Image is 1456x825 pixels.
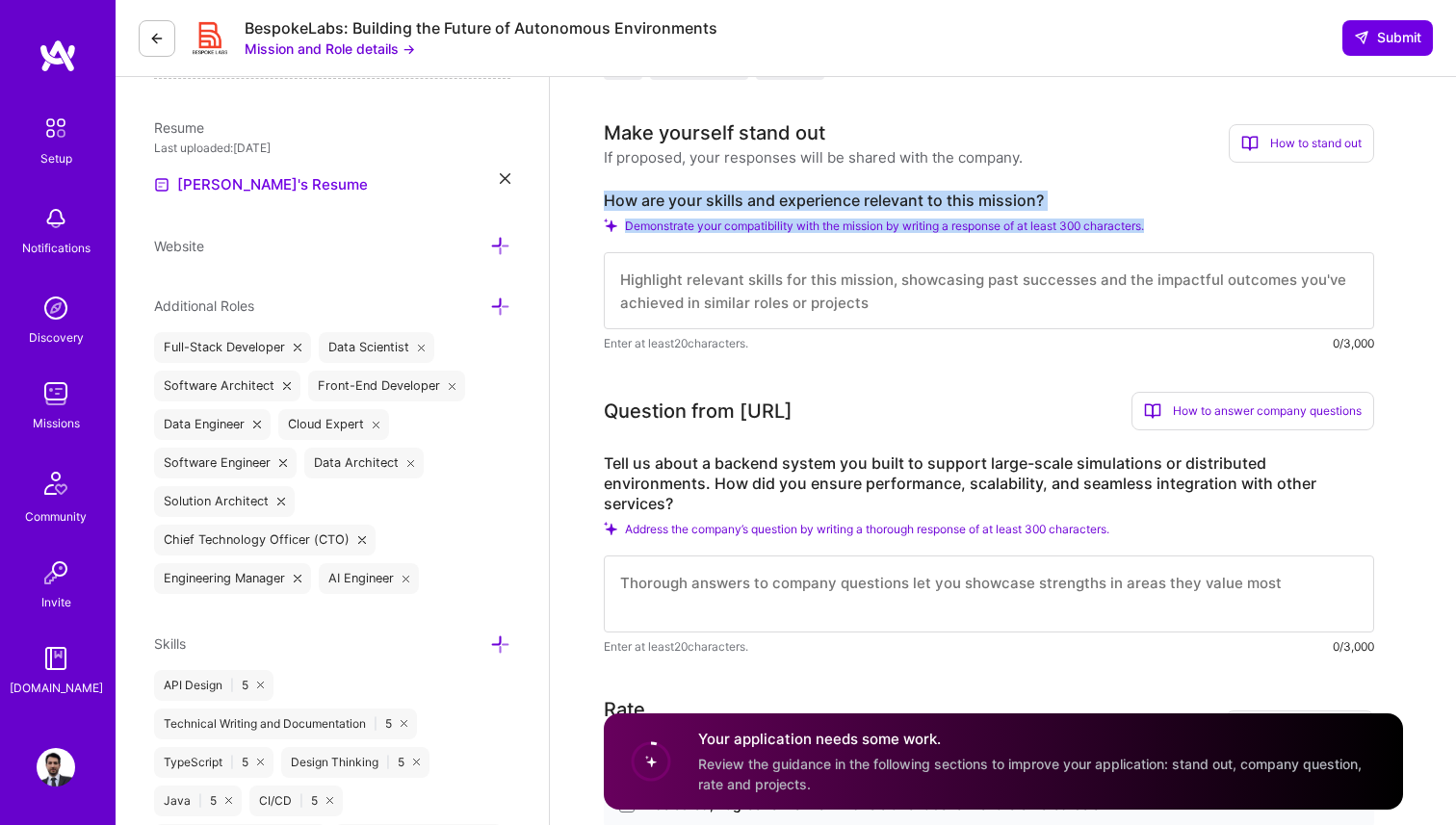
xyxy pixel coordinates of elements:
i: icon Close [401,720,407,727]
span: | [386,755,390,770]
img: User Avatar [37,748,75,786]
i: icon SendLight [1354,30,1369,45]
div: Data Engineer [154,409,271,440]
i: icon Close [283,382,291,390]
i: icon LeftArrowDark [149,31,165,46]
div: 0/3,000 [1333,636,1374,657]
i: icon Close [418,344,426,351]
div: Data Architect [304,448,425,478]
div: Setup [40,148,72,168]
h4: Your application needs some work. [698,730,1380,750]
span: Submit [1354,28,1421,47]
i: icon Close [500,173,510,184]
img: setup [36,108,76,148]
div: Data Scientist [319,332,435,363]
i: icon Close [403,575,410,582]
i: icon Close [358,536,366,544]
a: User Avatar [32,748,80,786]
div: TypeScript 5 [154,747,273,778]
div: Missions [33,413,80,433]
div: Rate [604,695,645,724]
span: Enter at least 20 characters. [604,333,748,353]
div: Design Thinking 5 [281,747,429,778]
div: Last uploaded: [DATE] [154,138,510,158]
i: icon Close [225,797,232,804]
i: icon Close [253,421,261,428]
i: icon Close [257,682,264,688]
div: CI/CD 5 [249,786,343,816]
div: [DOMAIN_NAME] [10,678,103,698]
div: How to stand out [1229,124,1374,163]
div: Learn about rates [1226,710,1374,749]
div: AI Engineer [319,563,420,594]
label: How are your skills and experience relevant to this mission? [604,191,1374,211]
div: Notifications [22,238,91,258]
div: Community [25,506,87,527]
i: icon Close [294,575,301,582]
div: Engineering Manager [154,563,311,594]
i: icon Close [373,421,380,428]
div: Software Architect [154,371,300,401]
i: icon BookOpen [1241,135,1259,152]
div: How to answer company questions [1131,392,1374,430]
div: Cloud Expert [278,409,390,440]
i: icon Close [294,344,301,351]
span: | [374,716,377,732]
div: Invite [41,592,71,612]
span: | [198,793,202,809]
img: guide book [37,639,75,678]
a: [PERSON_NAME]'s Resume [154,173,368,196]
i: icon Close [277,498,285,505]
div: Make yourself stand out [604,118,825,147]
span: | [230,678,234,693]
div: 0/3,000 [1333,333,1374,353]
i: icon Close [257,759,264,765]
i: Check [604,522,617,535]
img: Invite [37,554,75,592]
i: icon Close [449,382,456,390]
div: Technical Writing and Documentation 5 [154,709,417,739]
span: Resume [154,119,204,136]
div: If proposed, your responses will be shared with the company. [604,147,1023,168]
img: logo [39,39,77,73]
span: | [299,793,303,809]
i: icon BookOpen [1144,402,1161,420]
div: BespokeLabs: Building the Future of Autonomous Environments [245,18,717,39]
div: Java 5 [154,786,242,816]
span: | [230,755,234,770]
button: Submit [1342,20,1433,55]
div: API Design 5 [154,670,273,701]
i: icon Close [326,797,333,804]
i: icon Close [413,759,420,765]
span: Additional Roles [154,297,254,314]
img: Resume [154,177,169,193]
button: Mission and Role details → [245,39,415,59]
div: Question from [URL] [604,397,793,425]
img: discovery [37,289,75,327]
span: Enter at least 20 characters. [604,636,748,657]
span: Address the company’s question by writing a thorough response of at least 300 characters. [625,522,1109,536]
div: Solution Architect [154,486,295,517]
img: Community [33,460,79,506]
i: icon Close [407,459,415,467]
div: Front-End Developer [308,371,466,401]
span: Website [154,238,204,254]
span: Demonstrate your compatibility with the mission by writing a response of at least 300 characters. [625,219,1144,233]
div: Chief Technology Officer (CTO) [154,525,376,555]
div: Discovery [29,327,84,348]
img: bell [37,199,75,238]
img: teamwork [37,374,75,413]
span: Review the guidance in the following sections to improve your application: stand out, company que... [698,756,1362,792]
i: Check [604,219,617,232]
div: Full-Stack Developer [154,332,311,363]
label: Tell us about a backend system you built to support large-scale simulations or distributed enviro... [604,453,1374,514]
img: Company Logo [191,19,229,58]
div: Software Engineer [154,448,297,478]
i: icon Close [279,459,287,467]
span: Skills [154,635,186,652]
